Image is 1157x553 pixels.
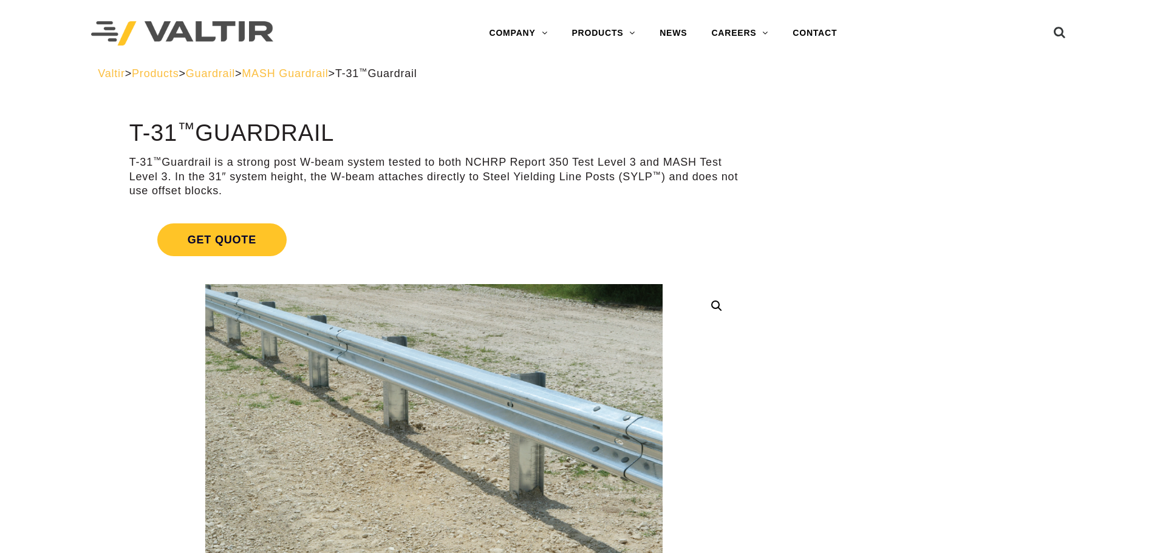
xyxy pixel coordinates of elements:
[186,67,235,80] a: Guardrail
[647,21,699,46] a: NEWS
[91,21,273,46] img: Valtir
[335,67,417,80] span: T-31 Guardrail
[653,170,661,179] sup: ™
[98,67,125,80] a: Valtir
[129,121,739,146] h1: T-31 Guardrail
[129,209,739,271] a: Get Quote
[98,67,1059,81] div: > > > >
[132,67,179,80] a: Products
[177,119,195,138] sup: ™
[157,223,287,256] span: Get Quote
[780,21,849,46] a: CONTACT
[242,67,328,80] a: MASH Guardrail
[477,21,559,46] a: COMPANY
[129,155,739,198] p: T-31 Guardrail is a strong post W-beam system tested to both NCHRP Report 350 Test Level 3 and MA...
[699,21,780,46] a: CAREERS
[359,67,367,76] sup: ™
[153,155,162,165] sup: ™
[559,21,647,46] a: PRODUCTS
